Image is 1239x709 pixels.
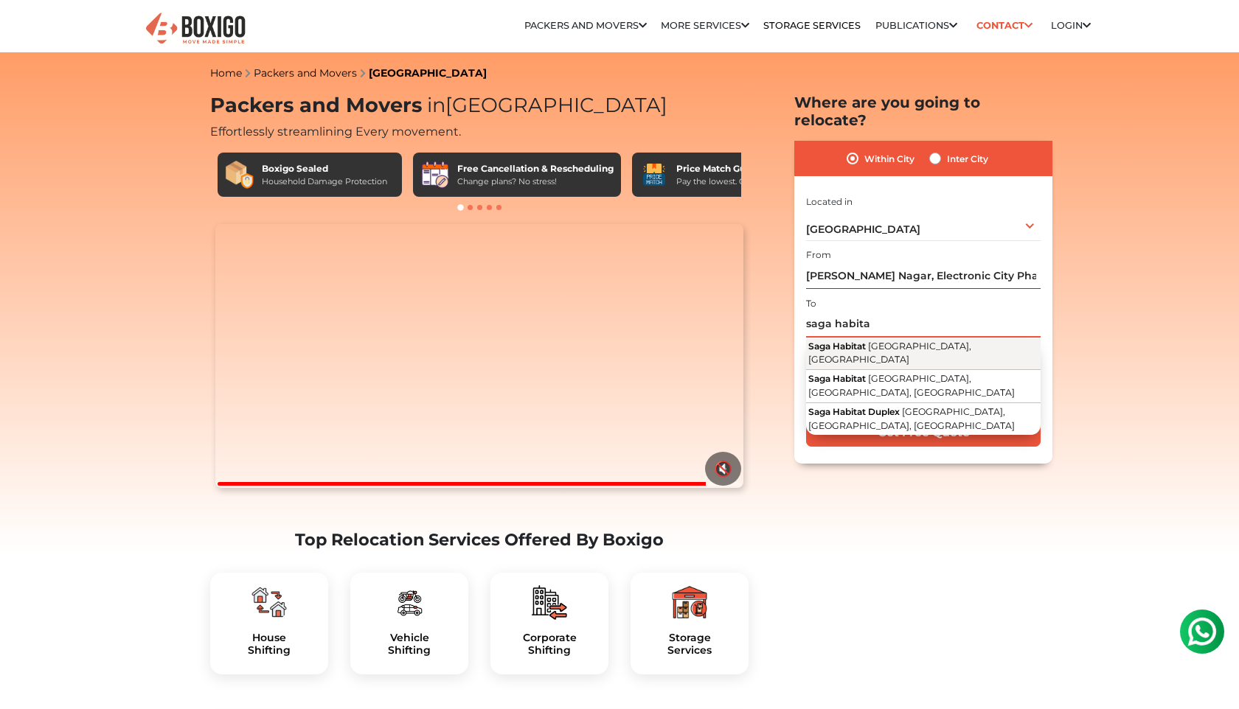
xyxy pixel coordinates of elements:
a: CorporateShifting [502,632,597,657]
span: [GEOGRAPHIC_DATA] [422,93,667,117]
img: Boxigo [144,11,247,47]
span: Saga Habitat [808,373,866,384]
a: VehicleShifting [362,632,457,657]
h2: Top Relocation Services Offered By Boxigo [210,530,749,550]
label: Within City [864,150,914,167]
a: More services [661,20,749,31]
button: 🔇 [705,452,741,486]
img: boxigo_packers_and_movers_plan [392,584,427,620]
input: Get Free Quote [806,419,1041,447]
h5: Vehicle Shifting [362,632,457,657]
div: Change plans? No stress! [457,175,614,188]
img: boxigo_packers_and_movers_plan [251,584,287,620]
span: in [427,93,445,117]
h5: Storage Services [642,632,737,657]
h1: Packers and Movers [210,94,749,118]
span: Effortlessly streamlining Every movement. [210,125,461,139]
img: Boxigo Sealed [225,160,254,189]
a: Publications [875,20,957,31]
button: Saga Habitat [GEOGRAPHIC_DATA], [GEOGRAPHIC_DATA], [GEOGRAPHIC_DATA] [806,370,1041,403]
span: Saga Habitat [808,340,866,352]
img: boxigo_packers_and_movers_plan [532,584,567,620]
a: Storage Services [763,20,861,31]
img: whatsapp-icon.svg [15,15,44,44]
h2: Where are you going to relocate? [794,94,1052,129]
a: HouseShifting [222,632,316,657]
a: Login [1051,20,1091,31]
h5: Corporate Shifting [502,632,597,657]
div: Price Match Guarantee [676,162,788,175]
label: From [806,248,831,262]
input: Select Building or Nearest Landmark [806,263,1041,289]
div: Free Cancellation & Rescheduling [457,162,614,175]
input: Select Building or Nearest Landmark [806,312,1041,338]
img: Price Match Guarantee [639,160,669,189]
label: Inter City [947,150,988,167]
div: Household Damage Protection [262,175,387,188]
a: Home [210,66,242,80]
span: [GEOGRAPHIC_DATA], [GEOGRAPHIC_DATA], [GEOGRAPHIC_DATA] [808,406,1015,431]
img: Free Cancellation & Rescheduling [420,160,450,189]
span: [GEOGRAPHIC_DATA], [GEOGRAPHIC_DATA], [GEOGRAPHIC_DATA] [808,373,1015,398]
button: Saga Habitat Duplex [GEOGRAPHIC_DATA], [GEOGRAPHIC_DATA], [GEOGRAPHIC_DATA] [806,403,1041,436]
img: boxigo_packers_and_movers_plan [672,584,707,620]
a: Packers and Movers [254,66,357,80]
a: StorageServices [642,632,737,657]
span: [GEOGRAPHIC_DATA], [GEOGRAPHIC_DATA] [808,340,971,366]
a: Contact [971,14,1037,37]
div: Pay the lowest. Guaranteed! [676,175,788,188]
h5: House Shifting [222,632,316,657]
span: [GEOGRAPHIC_DATA] [806,223,920,236]
div: Boxigo Sealed [262,162,387,175]
a: Packers and Movers [524,20,647,31]
a: [GEOGRAPHIC_DATA] [369,66,487,80]
label: To [806,297,816,310]
label: Located in [806,195,853,209]
span: Saga Habitat Duplex [808,406,900,417]
button: Saga Habitat [GEOGRAPHIC_DATA], [GEOGRAPHIC_DATA] [806,338,1041,371]
video: Your browser does not support the video tag. [215,224,743,488]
